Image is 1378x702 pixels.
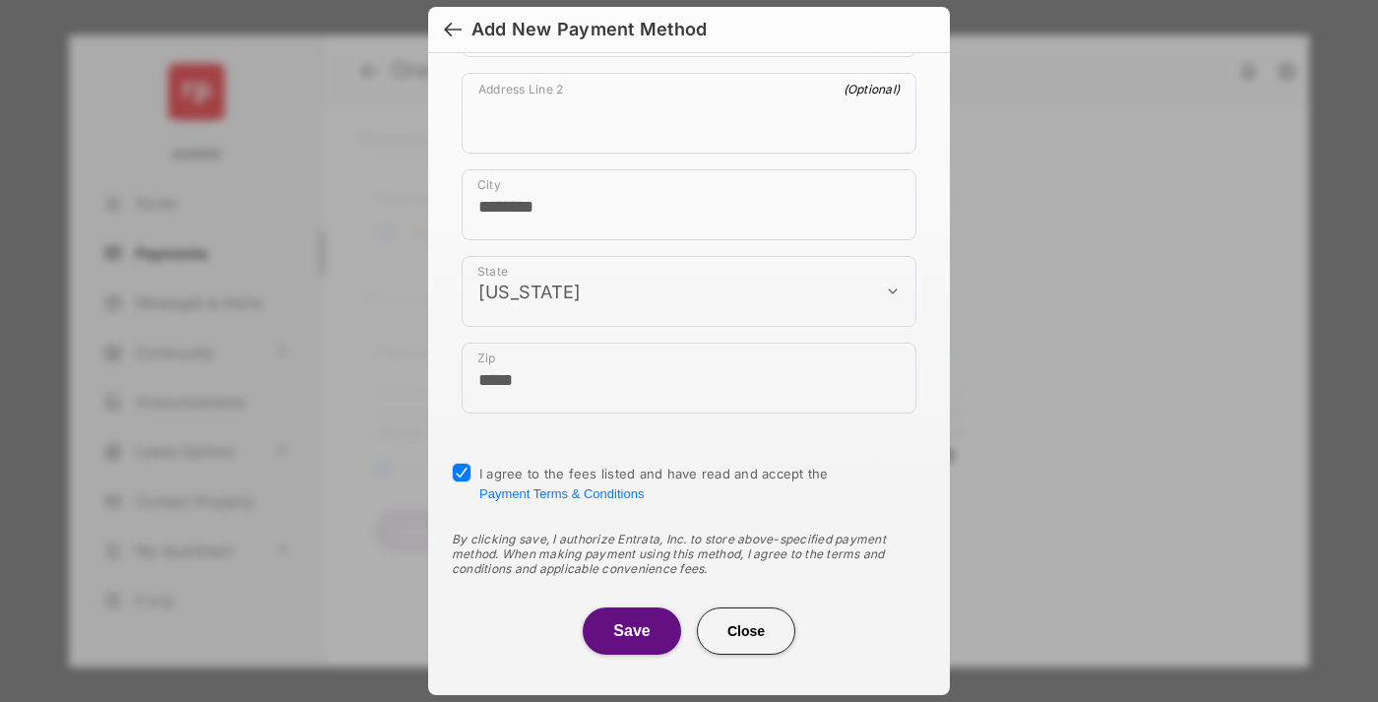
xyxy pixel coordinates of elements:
span: I agree to the fees listed and have read and accept the [479,466,829,501]
div: By clicking save, I authorize Entrata, Inc. to store above-specified payment method. When making ... [452,532,926,576]
div: payment_method_screening[postal_addresses][postalCode] [462,343,916,414]
button: Close [697,607,795,655]
div: payment_method_screening[postal_addresses][addressLine2] [462,73,916,154]
div: payment_method_screening[postal_addresses][locality] [462,169,916,240]
div: Add New Payment Method [471,19,707,40]
button: I agree to the fees listed and have read and accept the [479,486,644,501]
div: payment_method_screening[postal_addresses][administrativeArea] [462,256,916,327]
button: Save [583,607,681,655]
